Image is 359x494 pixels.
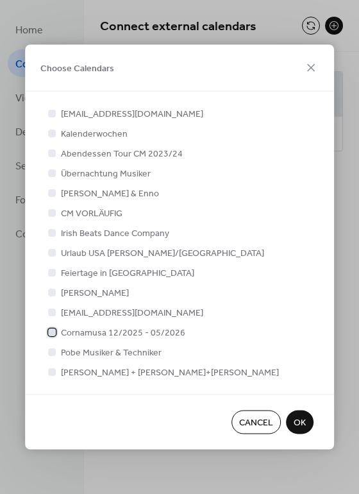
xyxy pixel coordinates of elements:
[61,287,129,300] span: [PERSON_NAME]
[61,227,169,241] span: Irish Beats Dance Company
[61,327,185,340] span: Cornamusa 12/2025 - 05/2026
[61,366,279,380] span: [PERSON_NAME] + [PERSON_NAME]+[PERSON_NAME]
[61,187,159,201] span: [PERSON_NAME] & Enno
[239,416,273,430] span: Cancel
[61,307,203,320] span: [EMAIL_ADDRESS][DOMAIN_NAME]
[61,108,203,121] span: [EMAIL_ADDRESS][DOMAIN_NAME]
[61,167,151,181] span: Übernachtung Musiker
[61,346,162,360] span: Pobe Musiker & Techniker
[61,247,264,260] span: Urlaub USA [PERSON_NAME]/[GEOGRAPHIC_DATA]
[40,62,114,76] span: Choose Calendars
[286,411,313,434] button: OK
[61,128,128,141] span: Kalenderwochen
[61,148,183,161] span: Abendessen Tour CM 2023/24
[231,411,281,434] button: Cancel
[61,267,194,280] span: Feiertage in [GEOGRAPHIC_DATA]
[294,416,306,430] span: OK
[61,207,122,221] span: CM VORLÄUFIG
